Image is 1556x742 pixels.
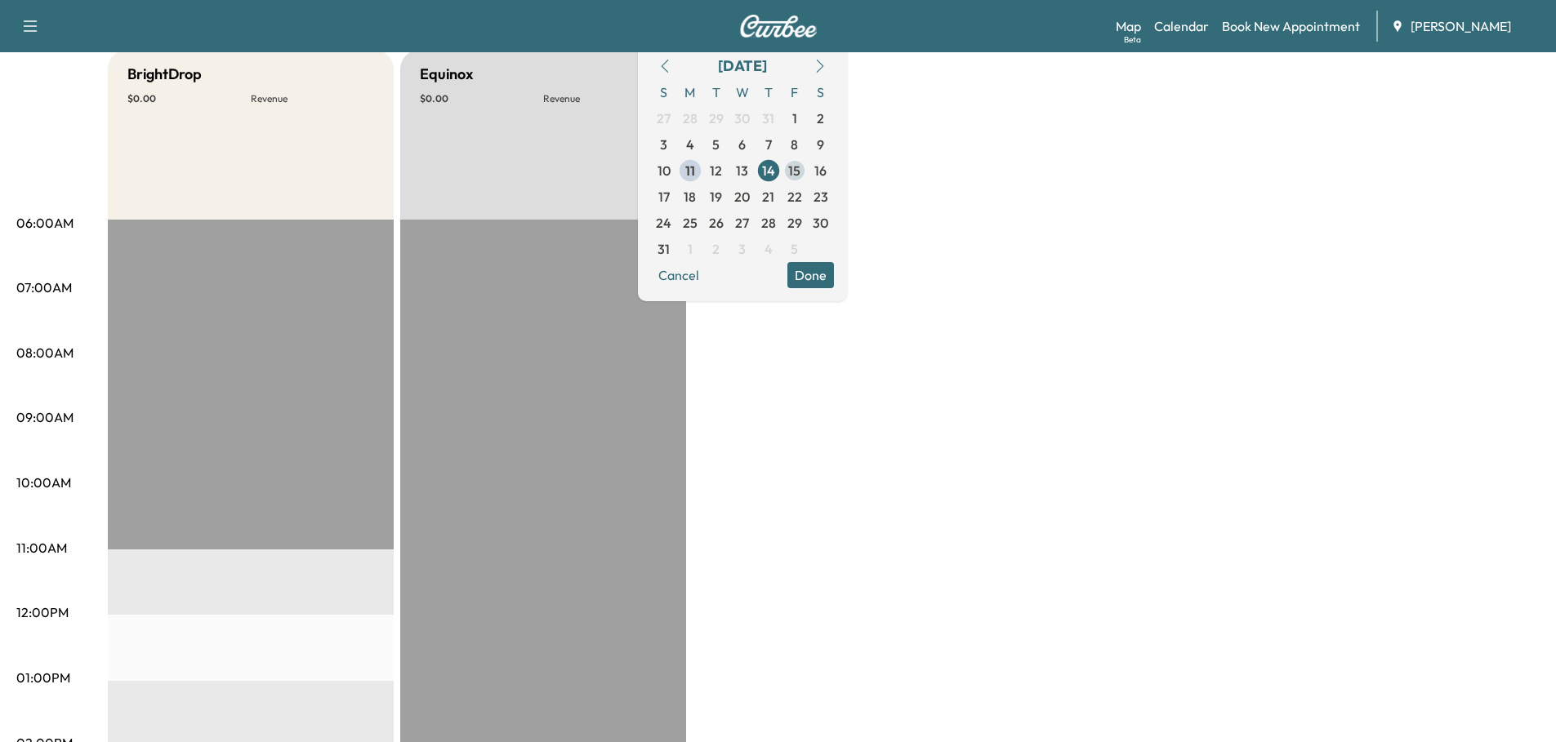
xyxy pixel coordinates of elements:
span: 29 [709,109,724,128]
span: 28 [683,109,698,128]
span: 14 [762,161,775,180]
span: T [703,79,729,105]
span: 4 [686,135,694,154]
button: Done [787,262,834,288]
p: 09:00AM [16,407,74,427]
p: $ 0.00 [420,92,543,105]
span: 20 [734,187,750,207]
span: M [677,79,703,105]
span: 12 [710,161,722,180]
span: 31 [658,239,670,259]
a: Calendar [1154,16,1209,36]
span: 9 [817,135,824,154]
p: Revenue [251,92,374,105]
span: 18 [684,187,696,207]
p: 12:00PM [16,602,69,622]
span: 25 [683,213,698,233]
p: 11:00AM [16,538,67,558]
h5: Equinox [420,63,473,86]
span: 29 [787,213,802,233]
p: 07:00AM [16,278,72,297]
span: T [756,79,782,105]
p: Revenue [543,92,667,105]
div: [DATE] [718,55,767,78]
span: 1 [792,109,797,128]
span: 17 [658,187,670,207]
span: 30 [813,213,828,233]
span: 15 [788,161,800,180]
span: 4 [765,239,773,259]
span: 3 [738,239,746,259]
span: 3 [660,135,667,154]
p: $ 0.00 [127,92,251,105]
p: 10:00AM [16,473,71,492]
img: Curbee Logo [739,15,818,38]
span: 26 [709,213,724,233]
span: 8 [791,135,798,154]
span: 10 [658,161,671,180]
span: 2 [817,109,824,128]
span: 1 [688,239,693,259]
span: 31 [762,109,774,128]
span: S [651,79,677,105]
span: 22 [787,187,802,207]
span: 27 [657,109,671,128]
span: 5 [791,239,798,259]
span: 19 [710,187,722,207]
span: 16 [814,161,827,180]
span: 5 [712,135,720,154]
span: 6 [738,135,746,154]
span: 11 [685,161,695,180]
a: MapBeta [1116,16,1141,36]
span: W [729,79,756,105]
span: 28 [761,213,776,233]
span: 27 [735,213,749,233]
span: F [782,79,808,105]
p: 01:00PM [16,668,70,687]
a: Book New Appointment [1222,16,1360,36]
span: 2 [712,239,720,259]
h5: BrightDrop [127,63,202,86]
span: 7 [765,135,772,154]
span: 24 [656,213,671,233]
p: 08:00AM [16,343,74,362]
span: [PERSON_NAME] [1411,16,1511,36]
button: Cancel [651,262,707,288]
div: Beta [1124,33,1141,46]
span: S [808,79,834,105]
p: 06:00AM [16,213,74,233]
span: 23 [814,187,828,207]
span: 30 [734,109,750,128]
span: 13 [736,161,748,180]
span: 21 [762,187,774,207]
